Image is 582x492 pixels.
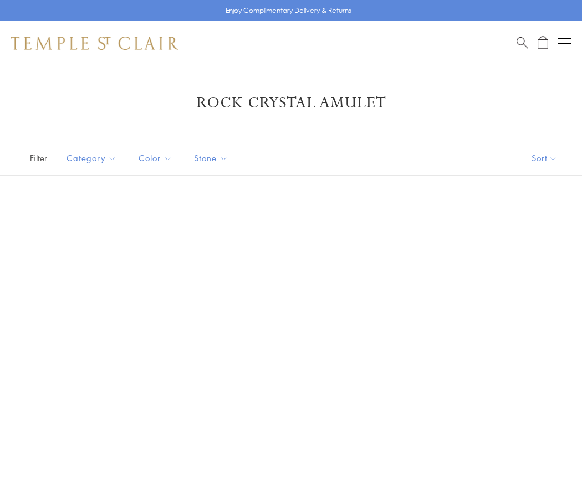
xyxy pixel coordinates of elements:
[538,36,548,50] a: Open Shopping Bag
[28,93,554,113] h1: Rock Crystal Amulet
[226,5,351,16] p: Enjoy Complimentary Delivery & Returns
[517,36,528,50] a: Search
[186,146,236,171] button: Stone
[133,151,180,165] span: Color
[507,141,582,175] button: Show sort by
[558,37,571,50] button: Open navigation
[11,37,178,50] img: Temple St. Clair
[61,151,125,165] span: Category
[58,146,125,171] button: Category
[188,151,236,165] span: Stone
[130,146,180,171] button: Color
